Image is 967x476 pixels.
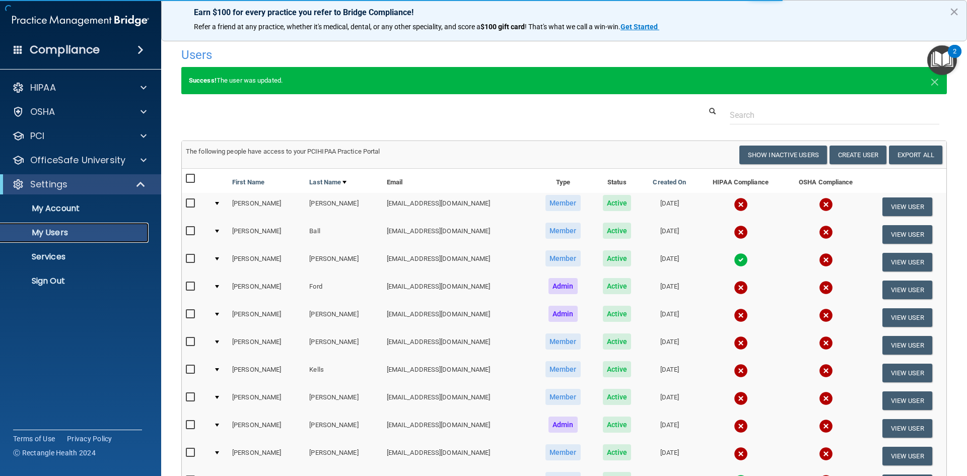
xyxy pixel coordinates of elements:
td: [EMAIL_ADDRESS][DOMAIN_NAME] [383,193,534,221]
p: My Users [7,228,144,238]
a: Get Started [620,23,659,31]
td: [EMAIL_ADDRESS][DOMAIN_NAME] [383,276,534,304]
span: ! That's what we call a win-win. [525,23,620,31]
img: cross.ca9f0e7f.svg [734,447,748,461]
td: [PERSON_NAME] [305,442,382,470]
button: View User [882,447,932,465]
span: Active [603,223,632,239]
td: [PERSON_NAME] [228,276,305,304]
a: Last Name [309,176,347,188]
span: Active [603,195,632,211]
div: 2 [953,51,956,64]
a: PCI [12,130,147,142]
img: cross.ca9f0e7f.svg [819,336,833,350]
span: Member [545,361,581,377]
p: Earn $100 for every practice you refer to Bridge Compliance! [194,8,934,17]
td: [PERSON_NAME] [305,331,382,359]
a: First Name [232,176,264,188]
span: Ⓒ Rectangle Health 2024 [13,448,96,458]
td: [PERSON_NAME] [305,193,382,221]
a: Created On [653,176,686,188]
td: [EMAIL_ADDRESS][DOMAIN_NAME] [383,359,534,387]
button: View User [882,419,932,438]
h4: Compliance [30,43,100,57]
button: Close [949,4,959,20]
td: [PERSON_NAME] [228,221,305,248]
span: Active [603,361,632,377]
td: [DATE] [642,331,698,359]
img: cross.ca9f0e7f.svg [734,197,748,212]
td: [EMAIL_ADDRESS][DOMAIN_NAME] [383,387,534,415]
button: Show Inactive Users [739,146,827,164]
p: Settings [30,178,67,190]
img: cross.ca9f0e7f.svg [734,419,748,433]
td: [PERSON_NAME] [228,442,305,470]
a: OSHA [12,106,147,118]
img: cross.ca9f0e7f.svg [819,281,833,295]
img: cross.ca9f0e7f.svg [819,308,833,322]
td: Ford [305,276,382,304]
th: OSHA Compliance [784,169,868,193]
span: Member [545,250,581,266]
span: Member [545,195,581,211]
img: cross.ca9f0e7f.svg [734,336,748,350]
button: Create User [830,146,886,164]
td: [PERSON_NAME] [305,304,382,331]
td: [PERSON_NAME] [228,415,305,442]
td: [EMAIL_ADDRESS][DOMAIN_NAME] [383,415,534,442]
img: cross.ca9f0e7f.svg [734,225,748,239]
img: cross.ca9f0e7f.svg [734,281,748,295]
img: PMB logo [12,11,149,31]
span: Admin [548,417,578,433]
img: tick.e7d51cea.svg [734,253,748,267]
a: OfficeSafe University [12,154,147,166]
strong: Success! [189,77,217,84]
td: [PERSON_NAME] [228,193,305,221]
img: cross.ca9f0e7f.svg [734,391,748,405]
button: Open Resource Center, 2 new notifications [927,45,957,75]
p: My Account [7,203,144,214]
td: [EMAIL_ADDRESS][DOMAIN_NAME] [383,221,534,248]
span: Admin [548,306,578,322]
td: [PERSON_NAME] [228,359,305,387]
td: [PERSON_NAME] [228,248,305,276]
strong: $100 gift card [480,23,525,31]
span: Member [545,444,581,460]
td: [EMAIL_ADDRESS][DOMAIN_NAME] [383,248,534,276]
div: The user was updated. [181,67,947,94]
span: Active [603,278,632,294]
td: [DATE] [642,276,698,304]
td: [DATE] [642,442,698,470]
a: HIPAA [12,82,147,94]
img: cross.ca9f0e7f.svg [819,447,833,461]
a: Export All [889,146,942,164]
td: [DATE] [642,248,698,276]
span: Refer a friend at any practice, whether it's medical, dental, or any other speciality, and score a [194,23,480,31]
td: Ball [305,221,382,248]
span: Active [603,333,632,350]
img: cross.ca9f0e7f.svg [734,308,748,322]
th: Type [534,169,592,193]
td: Kells [305,359,382,387]
span: Active [603,389,632,405]
th: Status [592,169,642,193]
td: [DATE] [642,415,698,442]
td: [PERSON_NAME] [305,248,382,276]
p: OSHA [30,106,55,118]
button: View User [882,197,932,216]
button: View User [882,364,932,382]
button: View User [882,391,932,410]
span: Member [545,333,581,350]
td: [EMAIL_ADDRESS][DOMAIN_NAME] [383,331,534,359]
span: Admin [548,278,578,294]
td: [PERSON_NAME] [228,304,305,331]
span: Active [603,250,632,266]
img: cross.ca9f0e7f.svg [819,364,833,378]
p: OfficeSafe University [30,154,125,166]
img: cross.ca9f0e7f.svg [819,253,833,267]
td: [DATE] [642,193,698,221]
span: Member [545,389,581,405]
td: [PERSON_NAME] [228,331,305,359]
td: [EMAIL_ADDRESS][DOMAIN_NAME] [383,304,534,331]
a: Privacy Policy [67,434,112,444]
